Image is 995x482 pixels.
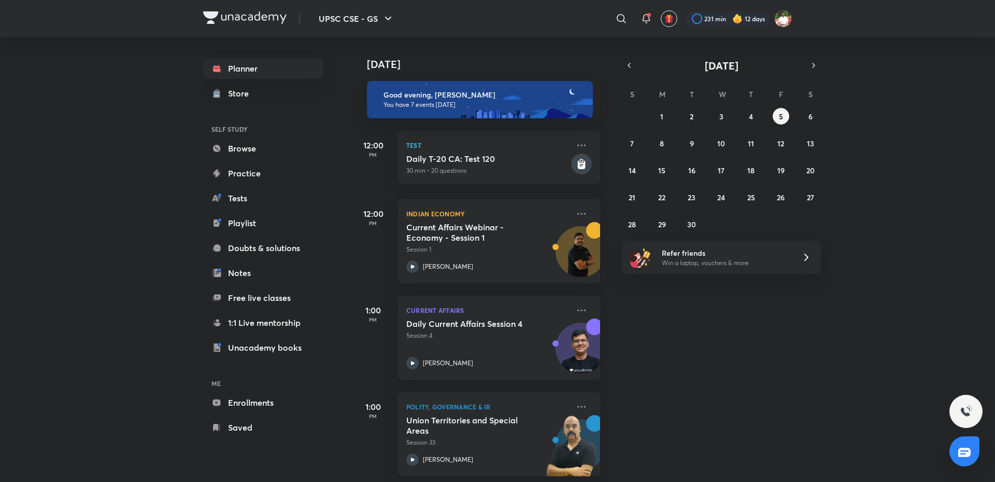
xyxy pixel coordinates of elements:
[705,59,738,73] span: [DATE]
[774,10,792,27] img: Shashank Soni
[406,438,569,447] p: Session 33
[719,89,726,99] abbr: Wednesday
[717,139,725,148] abbr: September 10, 2025
[773,108,789,125] button: September 5, 2025
[777,139,784,148] abbr: September 12, 2025
[624,189,641,205] button: September 21, 2025
[658,219,666,229] abbr: September 29, 2025
[690,112,693,121] abbr: September 2, 2025
[629,166,636,175] abbr: September 14, 2025
[203,417,323,438] a: Saved
[556,232,606,282] img: Avatar
[352,152,394,158] p: PM
[743,108,759,125] button: September 4, 2025
[406,401,569,413] p: Polity, Governance & IR
[203,120,323,138] h6: SELF STUDY
[747,166,755,175] abbr: September 18, 2025
[688,166,695,175] abbr: September 16, 2025
[367,58,610,71] h4: [DATE]
[807,139,814,148] abbr: September 13, 2025
[749,89,753,99] abbr: Thursday
[630,247,651,268] img: referral
[629,192,635,202] abbr: September 21, 2025
[718,166,724,175] abbr: September 17, 2025
[743,189,759,205] button: September 25, 2025
[423,359,473,368] p: [PERSON_NAME]
[406,166,569,175] p: 30 min • 20 questions
[662,247,789,258] h6: Refer friends
[659,89,665,99] abbr: Monday
[777,166,785,175] abbr: September 19, 2025
[808,112,813,121] abbr: September 6, 2025
[406,154,569,164] h5: Daily T-20 CA: Test 120
[773,162,789,178] button: September 19, 2025
[636,58,806,73] button: [DATE]
[749,112,753,121] abbr: September 4, 2025
[713,189,730,205] button: September 24, 2025
[743,135,759,152] button: September 11, 2025
[352,316,394,323] p: PM
[383,101,584,109] p: You have 7 events [DATE]
[203,11,287,26] a: Company Logo
[203,83,323,104] a: Store
[688,192,695,202] abbr: September 23, 2025
[684,108,700,125] button: September 2, 2025
[367,81,593,118] img: evening
[653,189,670,205] button: September 22, 2025
[748,139,754,148] abbr: September 11, 2025
[203,375,323,392] h6: ME
[806,166,815,175] abbr: September 20, 2025
[747,192,755,202] abbr: September 25, 2025
[203,287,323,308] a: Free live classes
[687,219,696,229] abbr: September 30, 2025
[684,189,700,205] button: September 23, 2025
[406,319,535,329] h5: Daily Current Affairs Session 4
[684,216,700,232] button: September 30, 2025
[406,245,569,254] p: Session 1
[732,13,743,24] img: streak
[203,163,323,184] a: Practice
[203,263,323,283] a: Notes
[406,415,535,436] h5: Union Territories and Special Areas
[406,222,535,243] h5: Current Affairs Webinar - Economy - Session 1
[717,192,725,202] abbr: September 24, 2025
[624,162,641,178] button: September 14, 2025
[653,216,670,232] button: September 29, 2025
[807,192,814,202] abbr: September 27, 2025
[630,139,634,148] abbr: September 7, 2025
[203,138,323,159] a: Browse
[713,162,730,178] button: September 17, 2025
[719,112,723,121] abbr: September 3, 2025
[661,10,677,27] button: avatar
[960,405,972,418] img: ttu
[658,192,665,202] abbr: September 22, 2025
[653,162,670,178] button: September 15, 2025
[624,135,641,152] button: September 7, 2025
[352,208,394,220] h5: 12:00
[203,11,287,24] img: Company Logo
[312,8,401,29] button: UPSC CSE - GS
[406,139,569,152] p: Test
[628,219,636,229] abbr: September 28, 2025
[660,112,663,121] abbr: September 1, 2025
[203,337,323,358] a: Unacademy books
[684,135,700,152] button: September 9, 2025
[352,220,394,226] p: PM
[423,262,473,271] p: [PERSON_NAME]
[802,108,819,125] button: September 6, 2025
[777,192,785,202] abbr: September 26, 2025
[423,455,473,464] p: [PERSON_NAME]
[743,162,759,178] button: September 18, 2025
[690,89,694,99] abbr: Tuesday
[203,238,323,258] a: Doubts & solutions
[203,213,323,233] a: Playlist
[203,312,323,333] a: 1:1 Live mentorship
[660,139,664,148] abbr: September 8, 2025
[406,331,569,340] p: Session 4
[802,162,819,178] button: September 20, 2025
[808,89,813,99] abbr: Saturday
[352,401,394,413] h5: 1:00
[802,135,819,152] button: September 13, 2025
[624,216,641,232] button: September 28, 2025
[406,208,569,220] p: Indian Economy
